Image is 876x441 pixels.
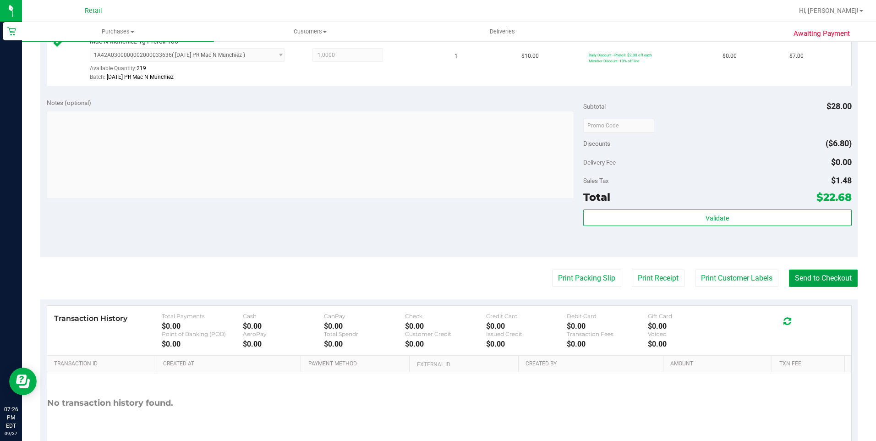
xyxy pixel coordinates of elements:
a: Deliveries [406,22,598,41]
div: $0.00 [243,322,324,331]
span: $7.00 [789,52,804,61]
span: 1 [454,52,458,61]
span: Purchases [22,28,214,36]
span: Member Discount: 10% off line [589,59,639,63]
div: Voided [648,331,729,337]
span: Discounts [583,135,610,152]
a: Transaction ID [54,360,153,368]
span: $1.48 [831,176,852,185]
span: Batch: [90,74,105,80]
span: $28.00 [827,101,852,111]
button: Print Customer Labels [695,270,778,287]
div: Point of Banking (POB) [162,331,243,337]
span: Hi, [PERSON_NAME]! [799,7,859,14]
iframe: Resource center [9,368,37,395]
div: Gift Card [648,313,729,320]
div: $0.00 [567,322,648,331]
div: Debit Card [567,313,648,320]
span: $0.00 [723,52,737,61]
span: $10.00 [521,52,539,61]
span: Notes (optional) [47,99,91,106]
div: $0.00 [648,340,729,348]
span: Customers [214,28,405,36]
span: Total [583,191,610,204]
div: $0.00 [486,322,567,331]
div: Check [405,313,486,320]
span: 219 [137,65,146,72]
inline-svg: Retail [7,27,16,36]
button: Print Packing Slip [552,270,621,287]
span: Validate [706,215,729,222]
a: Txn Fee [779,360,841,368]
button: Send to Checkout [789,270,858,287]
div: Total Spendr [324,331,405,337]
button: Validate [583,209,852,226]
div: AeroPay [243,331,324,337]
button: Print Receipt [632,270,684,287]
div: Credit Card [486,313,567,320]
a: Customers [214,22,406,41]
th: External ID [409,356,518,372]
span: $0.00 [831,157,852,167]
span: Subtotal [583,103,606,110]
span: $22.68 [816,191,852,204]
div: $0.00 [162,322,243,331]
div: $0.00 [324,322,405,331]
div: $0.00 [648,322,729,331]
div: Cash [243,313,324,320]
a: Purchases [22,22,214,41]
a: Payment Method [308,360,406,368]
a: Created By [526,360,660,368]
div: $0.00 [162,340,243,348]
span: Retail [85,7,102,15]
div: Total Payments [162,313,243,320]
a: Created At [163,360,297,368]
span: Daily Discount - Preroll: $2.00 off each [589,53,652,57]
span: [DATE] PR Mac N Munchiez [107,74,174,80]
div: $0.00 [567,340,648,348]
span: ($6.80) [826,138,852,148]
p: 07:26 PM EDT [4,405,18,430]
div: $0.00 [486,340,567,348]
span: Delivery Fee [583,159,616,166]
span: Deliveries [477,28,527,36]
div: $0.00 [405,322,486,331]
div: $0.00 [405,340,486,348]
div: Customer Credit [405,331,486,337]
div: Transaction Fees [567,331,648,337]
div: Available Quantity: [90,62,295,80]
div: No transaction history found. [47,372,173,434]
div: $0.00 [243,340,324,348]
div: CanPay [324,313,405,320]
input: Promo Code [583,119,654,132]
span: Awaiting Payment [794,28,850,39]
span: Sales Tax [583,177,609,184]
div: $0.00 [324,340,405,348]
div: Issued Credit [486,331,567,337]
p: 09/27 [4,430,18,437]
a: Amount [670,360,768,368]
